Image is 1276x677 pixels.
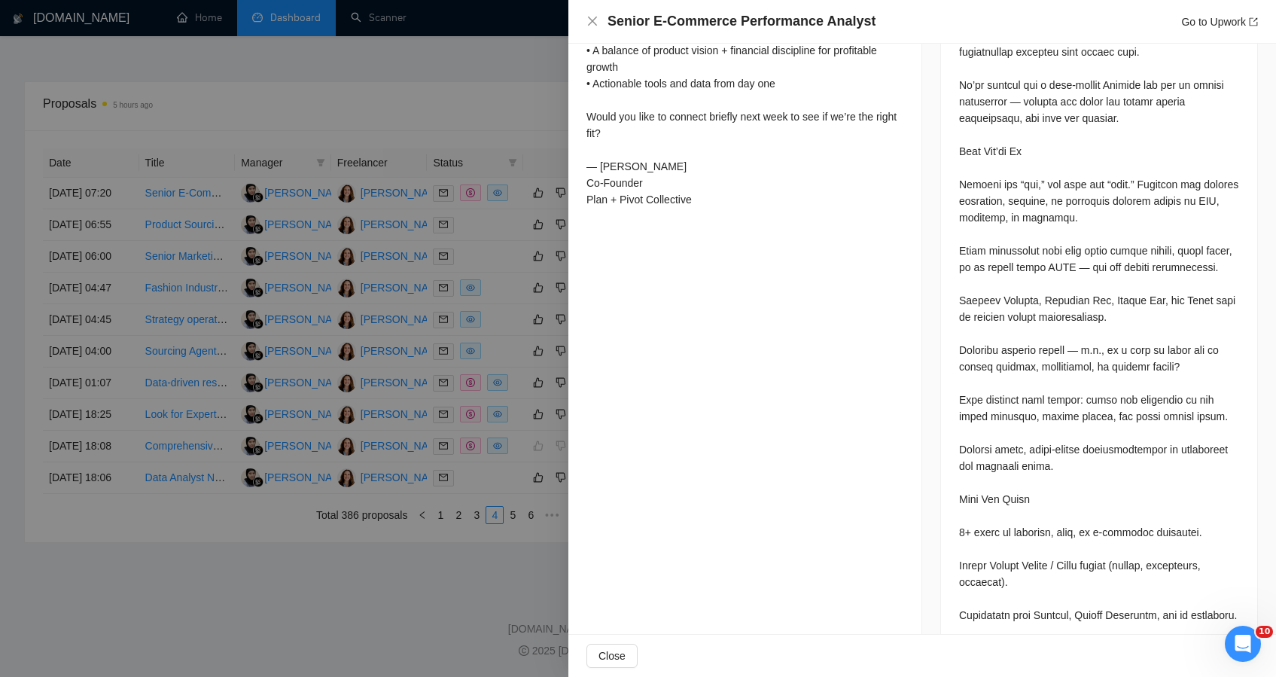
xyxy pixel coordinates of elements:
[586,644,638,668] button: Close
[1181,16,1258,28] a: Go to Upworkexport
[608,12,876,31] h4: Senior E-Commerce Performance Analyst
[1225,626,1261,662] iframe: Intercom live chat
[586,15,598,27] span: close
[1249,17,1258,26] span: export
[1256,626,1273,638] span: 10
[598,648,626,664] span: Close
[586,15,598,28] button: Close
